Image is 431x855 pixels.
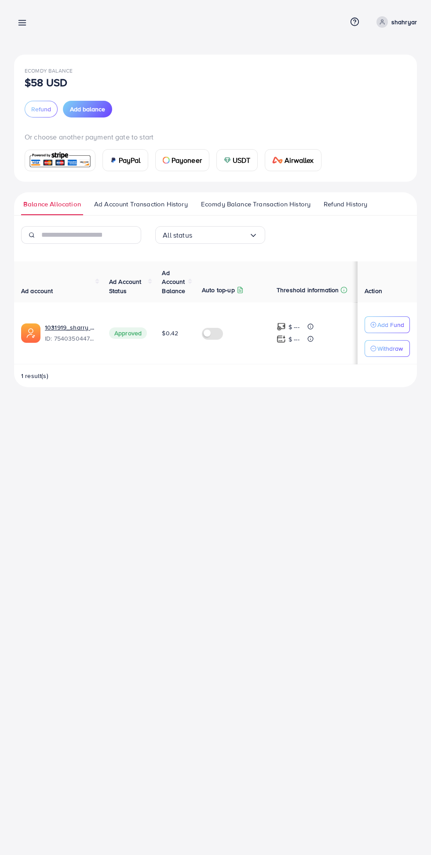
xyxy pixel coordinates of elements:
img: top-up amount [277,322,286,331]
span: All status [163,228,192,242]
a: 1031919_sharry mughal_1755624852344 [45,323,95,332]
p: Withdraw [377,343,403,354]
span: Refund [31,105,51,114]
span: Add balance [70,105,105,114]
button: Add Fund [365,316,410,333]
img: ic-ads-acc.e4c84228.svg [21,323,40,343]
a: card [25,150,95,171]
img: card [110,157,117,164]
img: card [272,157,283,164]
button: Withdraw [365,340,410,357]
button: Add balance [63,101,112,117]
span: PayPal [119,155,141,165]
div: <span class='underline'>1031919_sharry mughal_1755624852344</span></br>7540350447681863698 [45,323,95,343]
span: Approved [109,327,147,339]
p: $ --- [289,334,300,345]
div: Search for option [155,226,265,244]
a: cardPayPal [102,149,148,171]
span: ID: 7540350447681863698 [45,334,95,343]
span: Ad Account Balance [162,268,185,295]
span: Refund History [324,199,367,209]
p: shahryar [391,17,417,27]
p: $ --- [289,322,300,332]
span: Ecomdy Balance [25,67,73,74]
a: cardAirwallex [265,149,321,171]
p: Or choose another payment gate to start [25,132,406,142]
span: Ad Account Status [109,277,142,295]
img: card [224,157,231,164]
a: shahryar [373,16,417,28]
img: card [28,151,92,170]
p: Add Fund [377,319,404,330]
p: $58 USD [25,77,67,88]
span: Payoneer [172,155,202,165]
span: USDT [233,155,251,165]
a: cardUSDT [216,149,258,171]
a: cardPayoneer [155,149,209,171]
span: 1 result(s) [21,371,48,380]
p: Threshold information [277,285,339,295]
span: Action [365,286,382,295]
span: Ecomdy Balance Transaction History [201,199,310,209]
button: Refund [25,101,58,117]
img: top-up amount [277,334,286,344]
span: Balance Allocation [23,199,81,209]
span: Ad Account Transaction History [94,199,188,209]
span: Airwallex [285,155,314,165]
input: Search for option [192,228,249,242]
p: Auto top-up [202,285,235,295]
span: Ad account [21,286,53,295]
span: $0.42 [162,329,178,338]
img: card [163,157,170,164]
